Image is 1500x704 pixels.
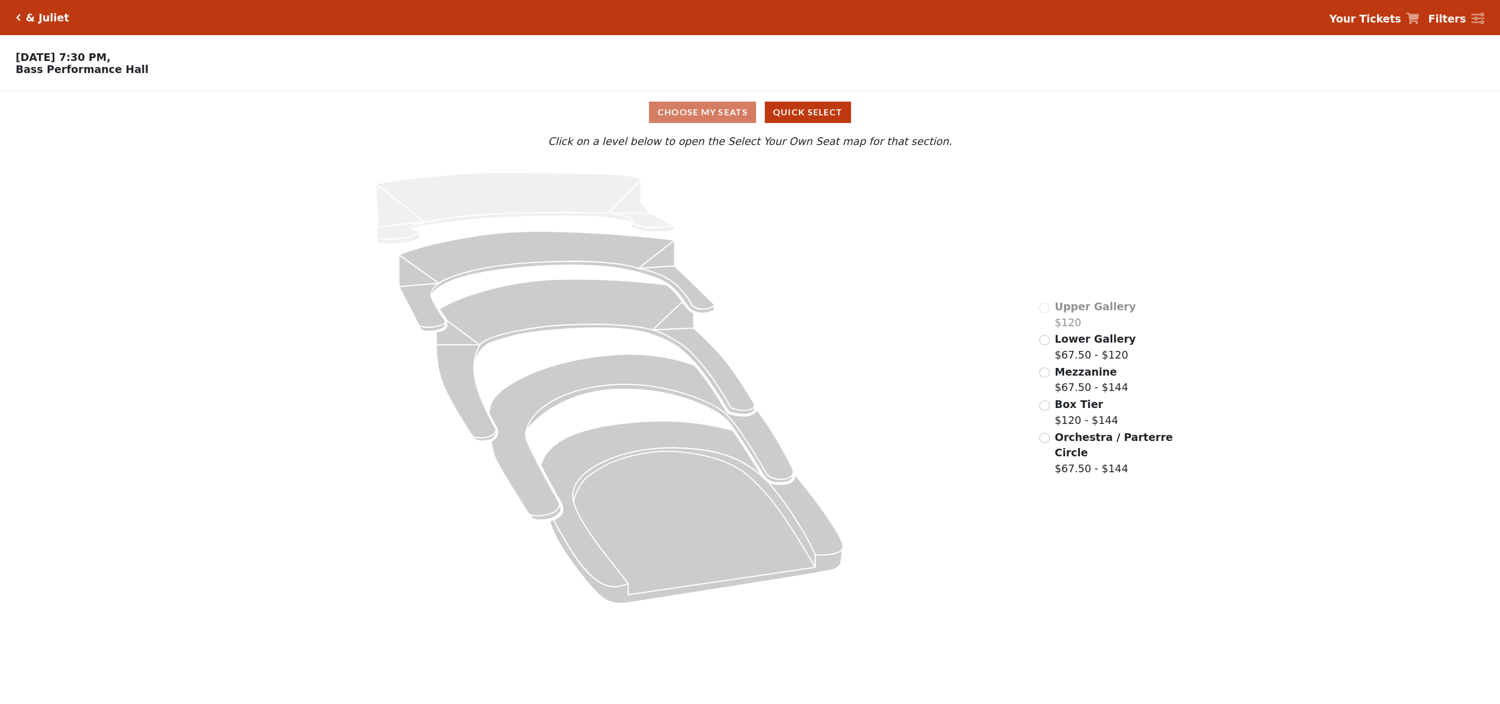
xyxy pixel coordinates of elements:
[765,102,851,123] button: Quick Select
[1055,366,1117,378] span: Mezzanine
[1055,331,1136,362] label: $67.50 - $120
[1329,13,1401,25] strong: Your Tickets
[1055,364,1128,395] label: $67.50 - $144
[376,172,674,244] path: Upper Gallery - Seats Available: 0
[26,12,69,24] h5: & Juliet
[1055,398,1103,410] span: Box Tier
[1428,11,1484,27] a: Filters
[1055,431,1173,459] span: Orchestra / Parterre Circle
[1055,300,1136,312] span: Upper Gallery
[1428,13,1466,25] strong: Filters
[1329,11,1419,27] a: Your Tickets
[1055,299,1136,330] label: $120
[1055,429,1174,477] label: $67.50 - $144
[195,133,1305,149] p: Click on a level below to open the Select Your Own Seat map for that section.
[1055,333,1136,345] span: Lower Gallery
[1055,396,1118,428] label: $120 - $144
[541,421,843,604] path: Orchestra / Parterre Circle - Seats Available: 39
[16,14,21,21] a: Click here to go back to filters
